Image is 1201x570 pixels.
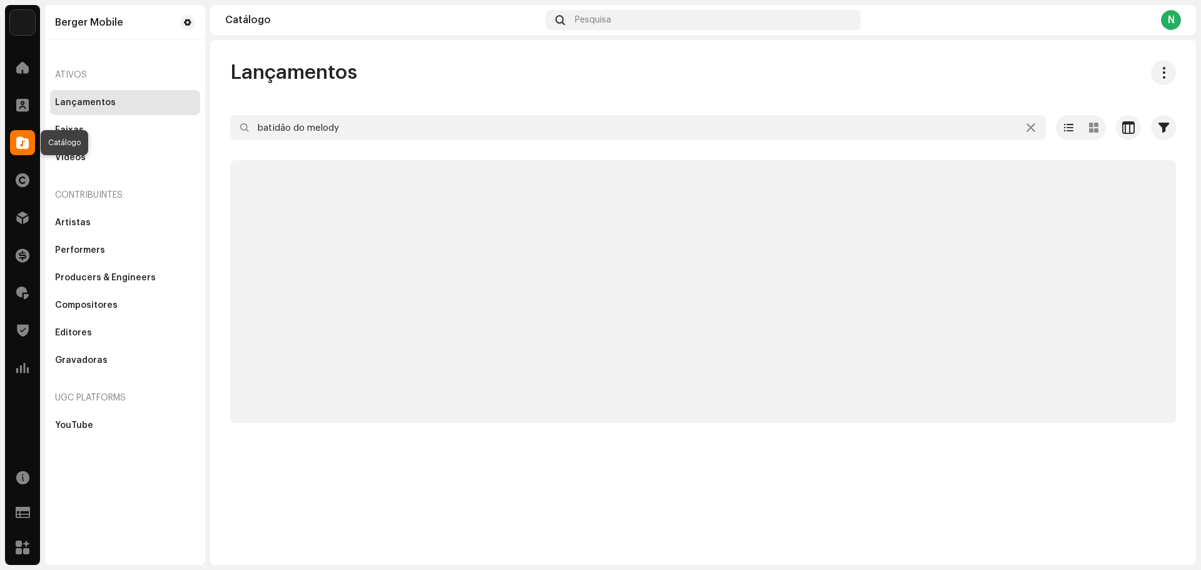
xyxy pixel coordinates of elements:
re-m-nav-item: Artistas [50,210,200,235]
div: Lançamentos [55,98,116,108]
img: 70c0b94c-19e5-4c8c-a028-e13e35533bab [10,10,35,35]
re-m-nav-item: Editores [50,320,200,345]
div: Artistas [55,218,91,228]
span: Pesquisa [575,15,611,25]
input: Pesquisa [230,115,1046,140]
div: N [1161,10,1181,30]
re-m-nav-item: Producers & Engineers [50,265,200,290]
re-m-nav-item: Compositores [50,293,200,318]
div: Compositores [55,300,118,310]
div: Faixas [55,125,84,135]
re-m-nav-item: Lançamentos [50,90,200,115]
div: Vídeos [55,153,86,163]
div: Producers & Engineers [55,273,156,283]
re-m-nav-item: Vídeos [50,145,200,170]
span: Lançamentos [230,60,357,85]
div: Gravadoras [55,355,108,365]
div: Performers [55,245,105,255]
re-a-nav-header: UGC Platforms [50,383,200,413]
div: Berger Mobile [55,18,123,28]
re-a-nav-header: Contribuintes [50,180,200,210]
re-a-nav-header: Ativos [50,60,200,90]
re-m-nav-item: YouTube [50,413,200,438]
div: Editores [55,328,92,338]
re-m-nav-item: Performers [50,238,200,263]
div: YouTube [55,420,93,430]
div: Catálogo [225,15,540,25]
re-m-nav-item: Gravadoras [50,348,200,373]
re-m-nav-item: Faixas [50,118,200,143]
